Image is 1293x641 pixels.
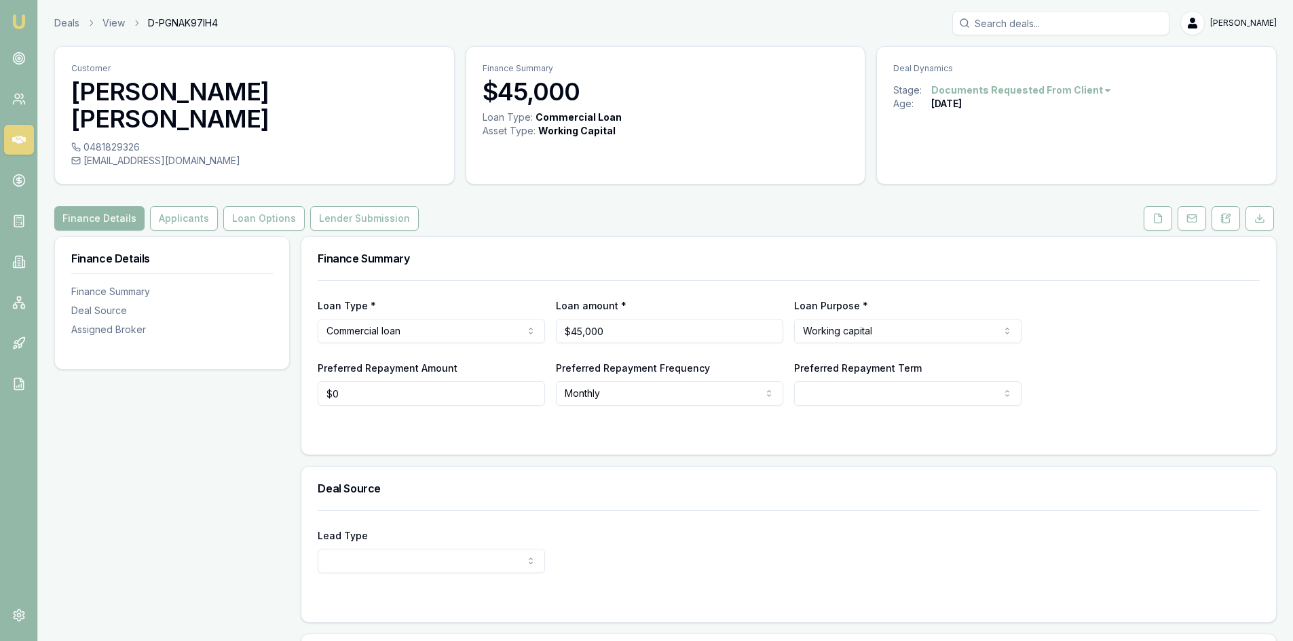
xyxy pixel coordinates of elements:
div: Commercial Loan [536,111,622,124]
label: Preferred Repayment Frequency [556,362,710,374]
input: $ [556,319,783,343]
button: Loan Options [223,206,305,231]
a: Lender Submission [307,206,421,231]
p: Deal Dynamics [893,63,1260,74]
a: Applicants [147,206,221,231]
p: Finance Summary [483,63,849,74]
a: View [102,16,125,30]
a: Finance Details [54,206,147,231]
div: Assigned Broker [71,323,273,336]
div: Loan Type: [483,111,533,124]
button: Lender Submission [310,206,419,231]
span: D-PGNAK97IH4 [148,16,218,30]
button: Finance Details [54,206,145,231]
div: Finance Summary [71,285,273,298]
a: Loan Options [221,206,307,231]
h3: Deal Source [318,483,1260,494]
label: Loan Purpose * [794,300,868,311]
img: emu-icon-u.png [11,14,27,30]
button: Documents Requested From Client [931,83,1112,97]
label: Loan Type * [318,300,376,311]
label: Preferred Repayment Amount [318,362,457,374]
div: Age: [893,97,931,111]
nav: breadcrumb [54,16,218,30]
h3: Finance Details [71,253,273,264]
div: Deal Source [71,304,273,317]
div: [EMAIL_ADDRESS][DOMAIN_NAME] [71,154,438,168]
div: Working Capital [538,124,616,138]
h3: Finance Summary [318,253,1260,264]
p: Customer [71,63,438,74]
button: Applicants [150,206,218,231]
label: Lead Type [318,530,368,541]
label: Preferred Repayment Term [794,362,922,374]
div: Stage: [893,83,931,97]
span: [PERSON_NAME] [1210,18,1277,28]
div: 0481829326 [71,140,438,154]
div: Asset Type : [483,124,536,138]
input: $ [318,381,545,406]
input: Search deals [952,11,1169,35]
label: Loan amount * [556,300,626,311]
a: Deals [54,16,79,30]
div: [DATE] [931,97,962,111]
h3: [PERSON_NAME] [PERSON_NAME] [71,78,438,132]
h3: $45,000 [483,78,849,105]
